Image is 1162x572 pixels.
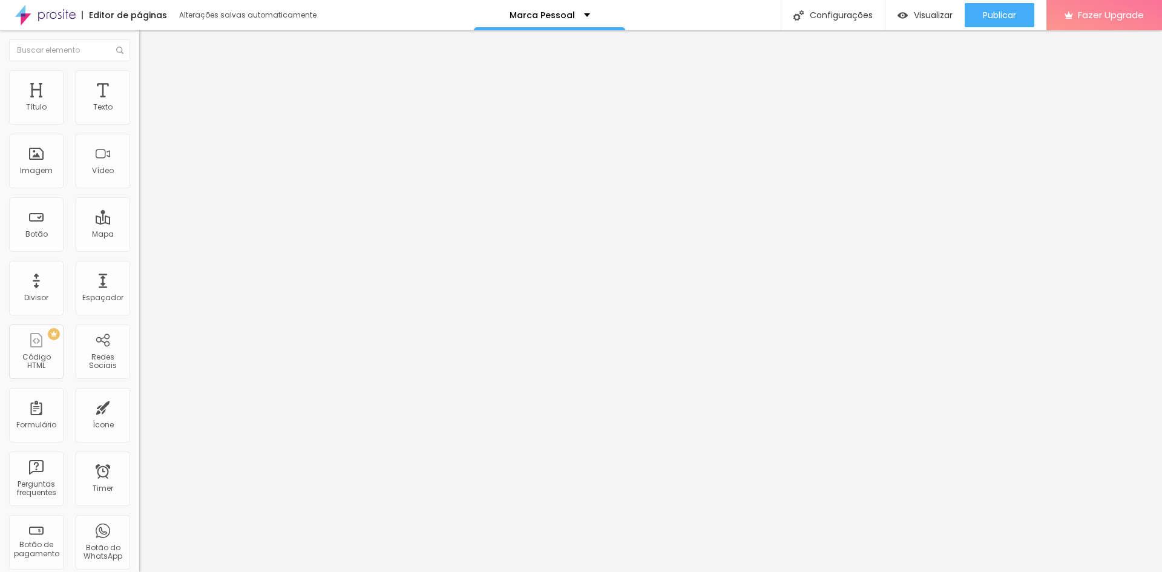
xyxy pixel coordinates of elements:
span: Visualizar [914,10,953,20]
div: Botão [25,230,48,238]
div: Botão do WhatsApp [79,544,126,561]
div: Formulário [16,421,56,429]
div: Espaçador [82,294,123,302]
div: Código HTML [12,353,60,370]
button: Publicar [965,3,1034,27]
div: Divisor [24,294,48,302]
div: Perguntas frequentes [12,480,60,498]
span: Publicar [983,10,1016,20]
div: Alterações salvas automaticamente [179,12,318,19]
img: Icone [116,47,123,54]
div: Vídeo [92,166,114,175]
div: Texto [93,103,113,111]
div: Botão de pagamento [12,541,60,558]
img: Icone [793,10,804,21]
img: view-1.svg [898,10,908,21]
div: Título [26,103,47,111]
div: Redes Sociais [79,353,126,370]
div: Ícone [93,421,114,429]
div: Editor de páginas [82,11,167,19]
button: Visualizar [885,3,965,27]
span: Fazer Upgrade [1078,10,1144,20]
div: Imagem [20,166,53,175]
p: Marca Pessoal [510,11,575,19]
iframe: Editor [139,30,1162,572]
input: Buscar elemento [9,39,130,61]
div: Mapa [92,230,114,238]
div: Timer [93,484,113,493]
